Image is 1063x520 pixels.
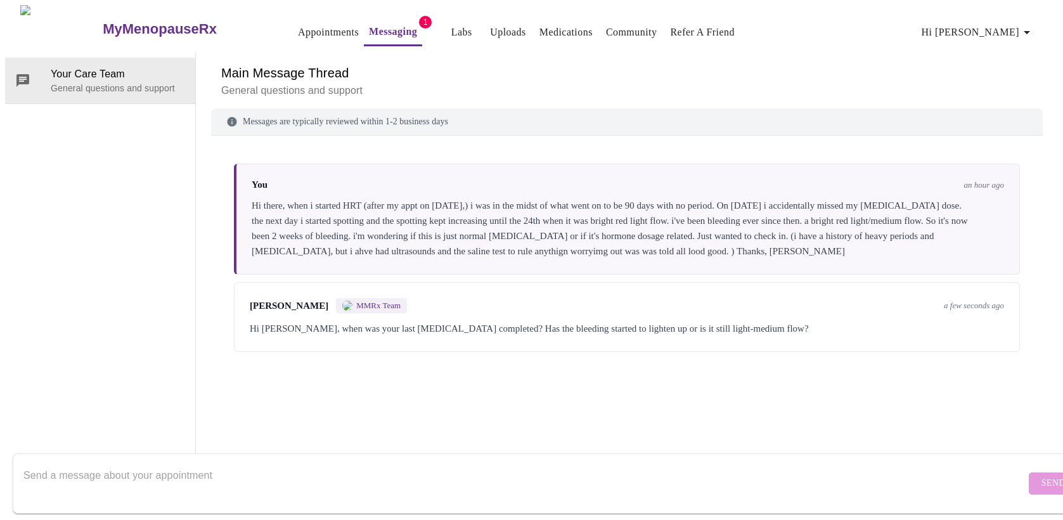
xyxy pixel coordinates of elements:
span: a few seconds ago [944,301,1004,311]
a: MyMenopauseRx [101,7,267,51]
button: Labs [441,20,482,45]
h6: Main Message Thread [221,63,1033,83]
button: Uploads [485,20,531,45]
a: Medications [539,23,593,41]
button: Messaging [364,19,422,46]
button: Hi [PERSON_NAME] [917,20,1040,45]
span: Your Care Team [51,67,185,82]
a: Refer a Friend [670,23,735,41]
button: Appointments [293,20,364,45]
p: General questions and support [221,83,1033,98]
textarea: Send a message about your appointment [23,463,1026,504]
span: MMRx Team [356,301,401,311]
div: Messages are typically reviewed within 1-2 business days [211,108,1043,136]
span: You [252,179,267,190]
span: 1 [419,16,432,29]
span: an hour ago [963,180,1004,190]
a: Community [606,23,657,41]
span: Hi [PERSON_NAME] [922,23,1034,41]
img: MyMenopauseRx Logo [20,5,101,53]
button: Refer a Friend [665,20,740,45]
button: Community [601,20,662,45]
button: Medications [534,20,598,45]
div: Hi [PERSON_NAME], when was your last [MEDICAL_DATA] completed? Has the bleeding started to lighte... [250,321,1004,336]
a: Uploads [490,23,526,41]
p: General questions and support [51,82,185,94]
span: [PERSON_NAME] [250,301,328,311]
h3: MyMenopauseRx [103,21,217,37]
img: MMRX [342,301,352,311]
a: Labs [451,23,472,41]
div: Your Care TeamGeneral questions and support [5,58,195,103]
a: Appointments [298,23,359,41]
a: Messaging [369,23,417,41]
div: Hi there, when i started HRT (after my appt on [DATE],) i was in the midst of what went on to be ... [252,198,1004,259]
